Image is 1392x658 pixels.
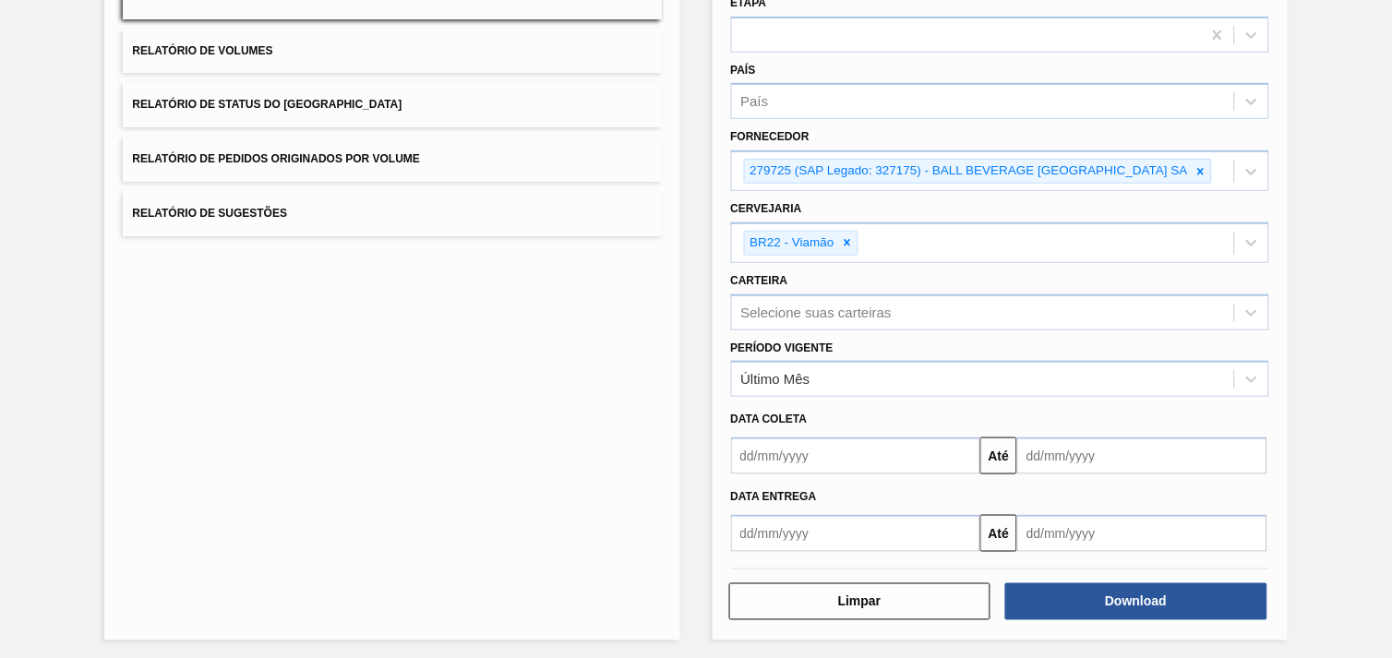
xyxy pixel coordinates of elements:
[731,130,810,143] label: Fornecedor
[132,44,272,57] span: Relatório de Volumes
[731,490,817,503] span: Data entrega
[1005,583,1267,620] button: Download
[741,372,810,388] div: Último Mês
[1017,515,1267,552] input: dd/mm/yyyy
[731,202,802,215] label: Cervejaria
[745,232,837,255] div: BR22 - Viamão
[980,515,1017,552] button: Até
[980,437,1017,474] button: Até
[123,82,661,127] button: Relatório de Status do [GEOGRAPHIC_DATA]
[132,98,402,111] span: Relatório de Status do [GEOGRAPHIC_DATA]
[731,274,788,287] label: Carteira
[731,341,834,354] label: Período Vigente
[132,207,287,220] span: Relatório de Sugestões
[745,160,1192,183] div: 279725 (SAP Legado: 327175) - BALL BEVERAGE [GEOGRAPHIC_DATA] SA
[731,515,981,552] input: dd/mm/yyyy
[123,137,661,182] button: Relatório de Pedidos Originados por Volume
[731,413,808,425] span: Data coleta
[123,29,661,74] button: Relatório de Volumes
[731,64,756,77] label: País
[731,437,981,474] input: dd/mm/yyyy
[132,152,420,165] span: Relatório de Pedidos Originados por Volume
[1017,437,1267,474] input: dd/mm/yyyy
[729,583,991,620] button: Limpar
[741,94,769,110] div: País
[123,191,661,236] button: Relatório de Sugestões
[741,305,892,320] div: Selecione suas carteiras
